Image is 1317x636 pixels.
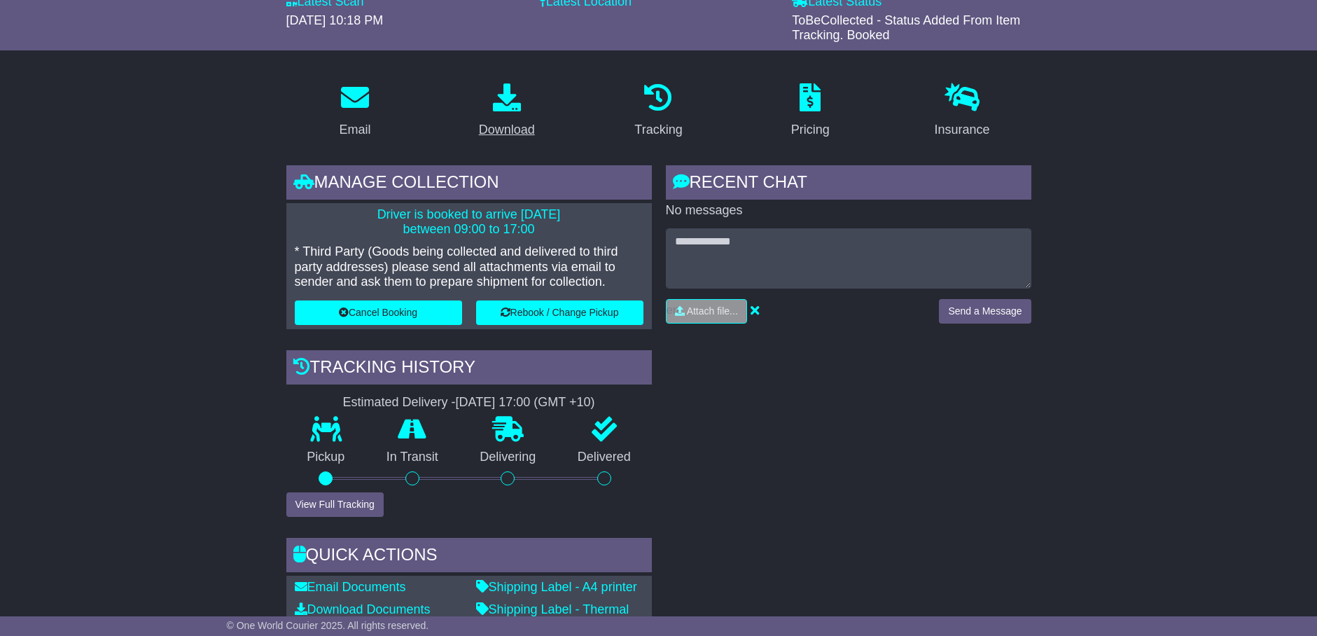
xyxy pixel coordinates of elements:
div: Email [339,120,370,139]
p: In Transit [365,450,459,465]
p: Driver is booked to arrive [DATE] between 09:00 to 17:00 [295,207,643,237]
div: Tracking [634,120,682,139]
button: View Full Tracking [286,492,384,517]
a: Email [330,78,379,144]
div: Quick Actions [286,538,652,576]
p: Pickup [286,450,366,465]
div: Pricing [791,120,830,139]
p: Delivered [557,450,652,465]
p: * Third Party (Goods being collected and delivered to third party addresses) please send all atta... [295,244,643,290]
span: ToBeCollected - Status Added From Item Tracking. Booked [792,13,1020,43]
span: © One World Courier 2025. All rights reserved. [227,620,429,631]
a: Download [470,78,544,144]
a: Shipping Label - Thermal printer [476,602,629,632]
a: Tracking [625,78,691,144]
div: Manage collection [286,165,652,203]
p: No messages [666,203,1031,219]
div: Estimated Delivery - [286,395,652,410]
button: Send a Message [939,299,1031,324]
a: Download Documents [295,602,431,616]
a: Shipping Label - A4 printer [476,580,637,594]
button: Rebook / Change Pickup [476,300,643,325]
a: Pricing [782,78,839,144]
p: Delivering [459,450,557,465]
div: Tracking history [286,350,652,388]
div: [DATE] 17:00 (GMT +10) [456,395,595,410]
a: Email Documents [295,580,406,594]
div: Insurance [935,120,990,139]
div: RECENT CHAT [666,165,1031,203]
span: [DATE] 10:18 PM [286,13,384,27]
button: Cancel Booking [295,300,462,325]
a: Insurance [926,78,999,144]
div: Download [479,120,535,139]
